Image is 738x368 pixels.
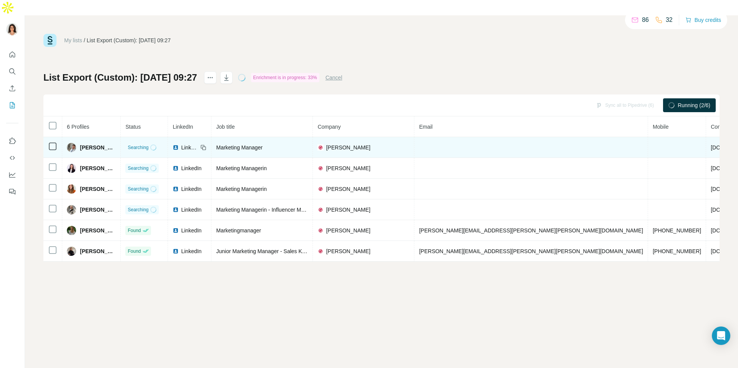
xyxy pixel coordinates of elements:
span: [PERSON_NAME] [80,227,116,234]
span: [PERSON_NAME][EMAIL_ADDRESS][PERSON_NAME][PERSON_NAME][DOMAIN_NAME] [419,248,643,254]
button: Enrich CSV [6,81,18,95]
img: LinkedIn logo [173,165,179,171]
img: company-logo [317,248,324,254]
span: LinkedIn [181,144,198,151]
span: LinkedIn [181,164,201,172]
span: Found [128,227,141,234]
span: Marketing Managerin - Influencer Marketing [216,207,320,213]
span: Job title [216,124,234,130]
button: Quick start [6,48,18,61]
span: LinkedIn [181,206,201,214]
span: [PERSON_NAME] [326,227,370,234]
img: Avatar [67,205,76,214]
span: [PERSON_NAME] [326,185,370,193]
span: 6 Profiles [67,124,89,130]
img: LinkedIn logo [173,207,179,213]
li: / [84,36,85,44]
span: Company [317,124,341,130]
button: Feedback [6,185,18,199]
span: [PHONE_NUMBER] [653,248,701,254]
span: LinkedIn [181,247,201,255]
span: Searching [128,144,148,151]
img: company-logo [317,207,324,213]
span: [PERSON_NAME] [80,164,116,172]
p: 32 [666,15,673,25]
span: [PHONE_NUMBER] [653,227,701,234]
button: Dashboard [6,168,18,182]
img: Surfe Logo [43,34,57,47]
span: Searching [128,206,148,213]
button: Search [6,65,18,78]
span: Marketing Manager [216,144,263,151]
img: company-logo [317,186,324,192]
span: [PERSON_NAME] [326,247,370,255]
span: Searching [128,186,148,192]
a: My lists [64,37,82,43]
img: company-logo [317,165,324,171]
button: Buy credits [685,15,721,25]
span: [PERSON_NAME] [326,164,370,172]
img: Avatar [67,184,76,194]
img: Avatar [67,164,76,173]
button: actions [204,71,216,84]
img: Avatar [67,143,76,152]
img: Avatar [67,247,76,256]
span: Found [128,248,141,255]
button: My lists [6,98,18,112]
span: LinkedIn [173,124,193,130]
span: [PERSON_NAME][EMAIL_ADDRESS][PERSON_NAME][PERSON_NAME][DOMAIN_NAME] [419,227,643,234]
img: LinkedIn logo [173,227,179,234]
img: Avatar [6,23,18,35]
img: LinkedIn logo [173,186,179,192]
span: Status [125,124,141,130]
span: [PERSON_NAME] [80,144,116,151]
img: company-logo [317,227,324,234]
img: LinkedIn logo [173,144,179,151]
span: LinkedIn [181,227,201,234]
div: Enrichment is in progress: 33% [251,73,319,82]
span: Marketing Managerin [216,165,267,171]
span: [PERSON_NAME] [80,185,116,193]
button: Cancel [326,74,342,81]
span: Mobile [653,124,668,130]
span: [PERSON_NAME] [80,206,116,214]
h1: List Export (Custom): [DATE] 09:27 [43,71,197,84]
span: [PERSON_NAME] [80,247,116,255]
img: LinkedIn logo [173,248,179,254]
span: [PERSON_NAME] [326,144,370,151]
p: 86 [642,15,649,25]
span: [PERSON_NAME] [326,206,370,214]
span: Email [419,124,432,130]
button: Use Surfe on LinkedIn [6,134,18,148]
span: Running (2/6) [678,101,710,109]
span: Marketing Managerin [216,186,267,192]
span: Searching [128,165,148,172]
span: LinkedIn [181,185,201,193]
span: Marketingmanager [216,227,261,234]
span: Junior Marketing Manager - Sales Kampagnen [216,248,327,254]
img: Avatar [67,226,76,235]
div: List Export (Custom): [DATE] 09:27 [87,36,171,44]
button: Use Surfe API [6,151,18,165]
img: company-logo [317,144,324,151]
div: Open Intercom Messenger [712,327,730,345]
